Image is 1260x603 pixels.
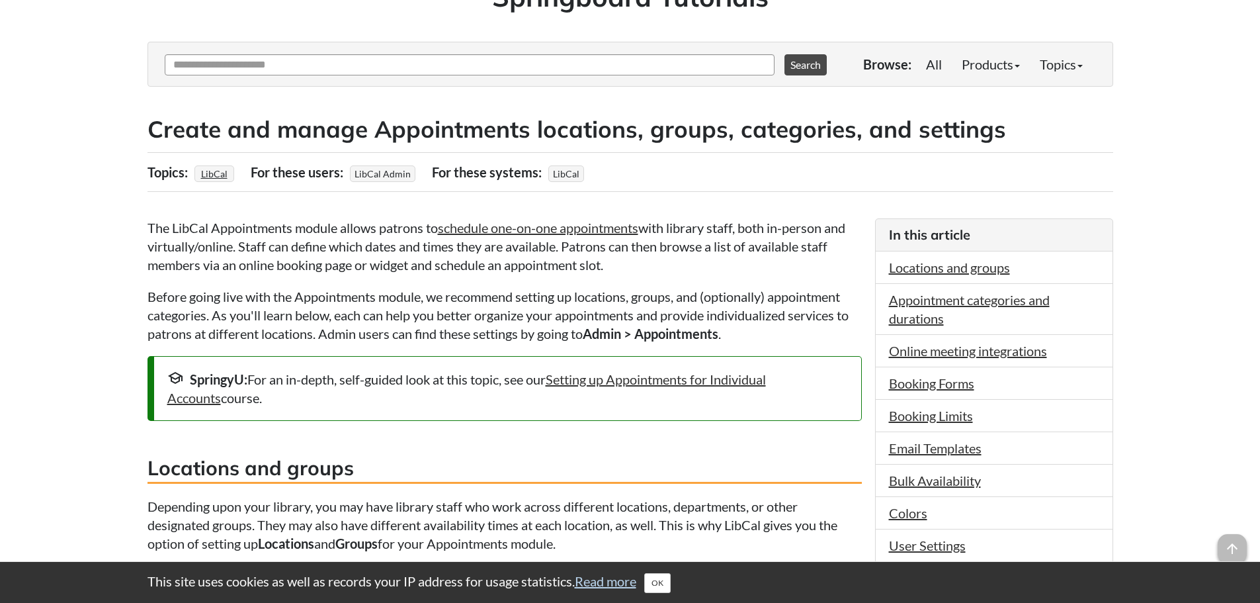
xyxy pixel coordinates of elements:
button: Close [644,573,671,593]
p: Browse: [863,55,911,73]
a: User Settings [889,537,966,553]
h3: Locations and groups [147,454,862,484]
span: LibCal [548,165,584,182]
strong: Admin > Appointments [583,326,718,342]
a: arrow_upward [1218,535,1247,551]
span: school [167,370,183,386]
span: arrow_upward [1218,534,1247,563]
div: Topics: [147,160,191,185]
a: Locations and groups [889,259,1010,275]
a: schedule one-on-one appointments [438,220,638,236]
p: Before going live with the Appointments module, we recommend setting up locations, groups, and (o... [147,287,862,343]
a: Bulk Availability [889,473,981,488]
a: Appointment categories and durations [889,292,1050,326]
strong: SpringyU: [190,371,247,387]
p: The LibCal Appointments module allows patrons to with library staff, both in-person and virtually... [147,218,862,274]
div: This site uses cookies as well as records your IP address for usage statistics. [134,572,1126,593]
div: For an in-depth, self-guided look at this topic, see our course. [167,370,848,407]
a: Booking Limits [889,408,973,424]
a: Booking Forms [889,375,974,391]
h2: Create and manage Appointments locations, groups, categories, and settings [147,113,1113,146]
a: Online meeting integrations [889,343,1047,359]
h3: In this article [889,226,1099,244]
a: Colors [889,505,927,521]
button: Search [784,54,827,75]
div: For these users: [251,160,347,185]
span: LibCal Admin [350,165,415,182]
a: All [916,51,952,77]
a: Email Templates [889,440,982,456]
a: Topics [1030,51,1093,77]
strong: Locations [258,535,314,551]
a: LibCal [199,164,230,183]
a: Read more [575,573,636,589]
a: Products [952,51,1030,77]
strong: Groups [335,535,378,551]
div: For these systems: [432,160,545,185]
p: Depending upon your library, you may have library staff who work across different locations, depa... [147,497,862,553]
